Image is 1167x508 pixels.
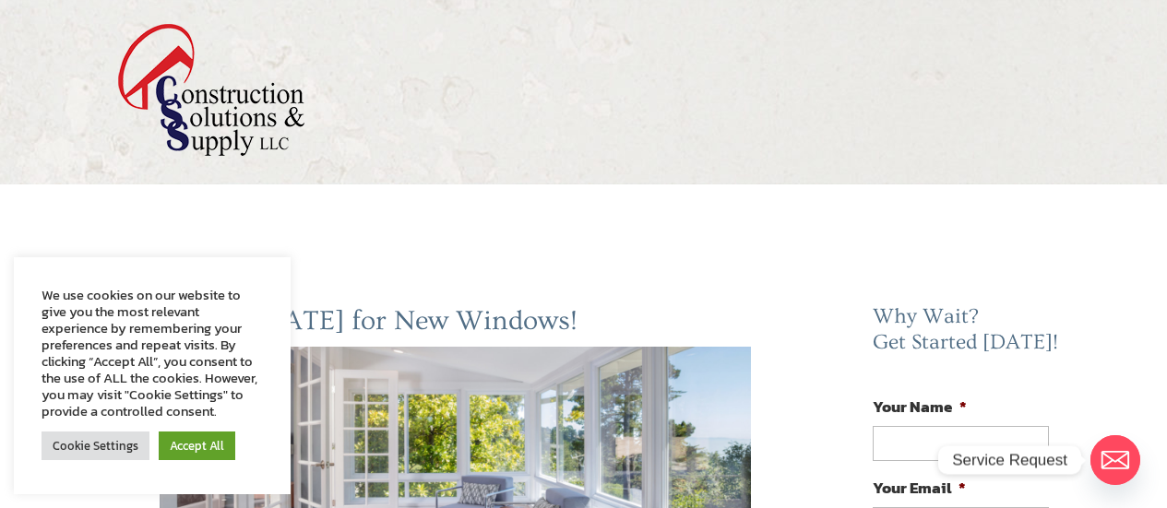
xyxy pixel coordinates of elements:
a: Cookie Settings [42,431,149,460]
label: Your Name [873,396,967,417]
label: Your Email [873,478,966,498]
img: logo [117,23,305,157]
h2: Why Wait? Get Started [DATE]! [873,304,1063,364]
div: We use cookies on our website to give you the most relevant experience by remembering your prefer... [42,287,263,419]
a: Accept All [159,431,235,460]
a: Email [1090,435,1140,485]
h2: Call us [DATE] for New Windows! [160,304,752,347]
